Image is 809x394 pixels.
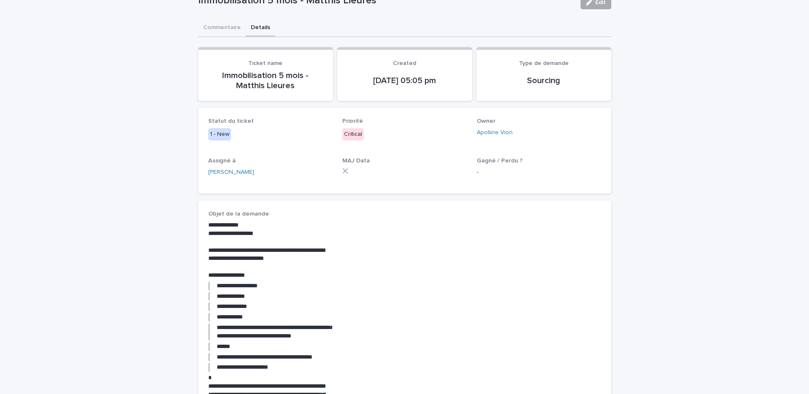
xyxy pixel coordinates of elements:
[477,158,523,164] span: Gagné / Perdu ?
[208,168,254,177] a: [PERSON_NAME]
[208,70,323,91] p: Immobilisation 5 mois - Matthis Lieures
[208,128,231,140] div: 1 - New
[248,60,282,66] span: Ticket name
[486,76,601,86] p: Sourcing
[477,128,513,137] a: Apolline Vion
[246,19,275,37] button: Details
[208,158,236,164] span: Assigné à
[342,118,363,124] span: Priorité
[519,60,569,66] span: Type de demande
[477,118,495,124] span: Owner
[347,76,462,86] p: [DATE] 05:05 pm
[393,60,416,66] span: Created
[208,118,254,124] span: Statut du ticket
[342,158,370,164] span: MAJ Data
[342,128,364,140] div: Critical
[198,19,246,37] button: Commentaire
[477,168,601,177] p: -
[208,211,269,217] span: Objet de la demande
